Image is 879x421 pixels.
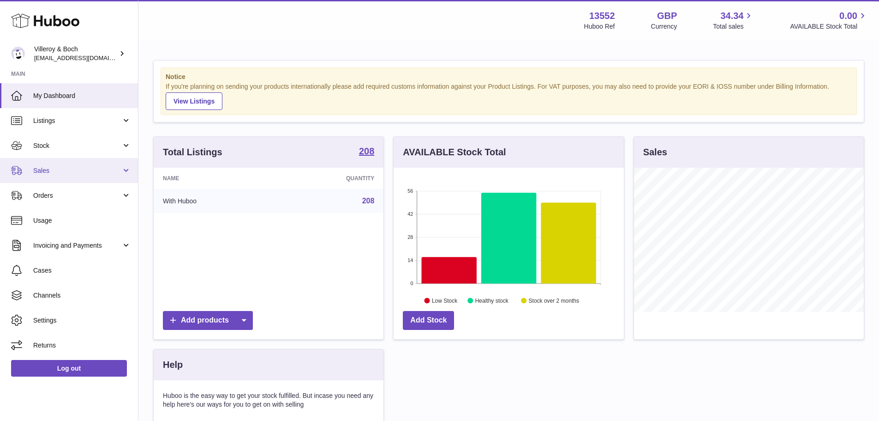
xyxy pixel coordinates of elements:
[33,166,121,175] span: Sales
[475,297,509,304] text: Healthy stock
[163,391,374,409] p: Huboo is the easy way to get your stock fulfilled. But incase you need any help here's our ways f...
[584,22,615,31] div: Huboo Ref
[33,92,131,100] span: My Dashboard
[33,341,131,350] span: Returns
[33,116,121,125] span: Listings
[408,188,413,194] text: 56
[33,216,131,225] span: Usage
[275,168,383,189] th: Quantity
[163,359,183,371] h3: Help
[643,146,667,159] h3: Sales
[362,197,375,205] a: 208
[166,73,852,81] strong: Notice
[33,241,121,250] span: Invoicing and Payments
[154,168,275,189] th: Name
[790,10,868,31] a: 0.00 AVAILABLE Stock Total
[529,297,579,304] text: Stock over 2 months
[359,146,374,156] strong: 208
[657,10,677,22] strong: GBP
[432,297,458,304] text: Low Stock
[713,22,754,31] span: Total sales
[11,360,127,377] a: Log out
[359,146,374,158] a: 208
[408,257,413,263] text: 14
[34,54,136,61] span: [EMAIL_ADDRESS][DOMAIN_NAME]
[720,10,743,22] span: 34.34
[403,146,506,159] h3: AVAILABLE Stock Total
[163,311,253,330] a: Add products
[589,10,615,22] strong: 13552
[411,281,413,286] text: 0
[163,146,222,159] h3: Total Listings
[403,311,454,330] a: Add Stock
[651,22,677,31] div: Currency
[33,266,131,275] span: Cases
[33,141,121,150] span: Stock
[33,291,131,300] span: Channels
[839,10,857,22] span: 0.00
[33,191,121,200] span: Orders
[166,82,852,110] div: If you're planning on sending your products internationally please add required customs informati...
[408,234,413,240] text: 28
[11,47,25,61] img: internalAdmin-13552@internal.huboo.com
[154,189,275,213] td: With Huboo
[713,10,754,31] a: 34.34 Total sales
[166,92,222,110] a: View Listings
[34,45,117,62] div: Villeroy & Boch
[790,22,868,31] span: AVAILABLE Stock Total
[408,211,413,217] text: 42
[33,316,131,325] span: Settings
